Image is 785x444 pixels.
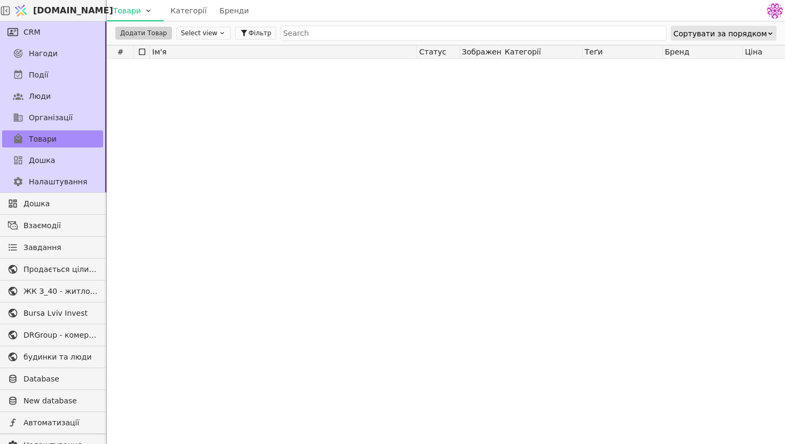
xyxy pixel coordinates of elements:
span: Налаштування [29,176,87,188]
a: CRM [2,24,103,41]
a: будинки та люди [2,348,103,365]
span: Фільтр [248,28,271,38]
span: Автоматизації [23,417,98,429]
span: [DOMAIN_NAME] [33,4,113,17]
span: ЖК З_40 - житлова та комерційна нерухомість класу Преміум [23,286,98,297]
a: DRGroup - комерційна нерухоомість [2,326,103,344]
button: Select view [176,27,231,40]
span: Організації [29,112,73,123]
input: Search [280,26,666,41]
span: Ціна [745,48,763,56]
span: Продається цілий будинок [PERSON_NAME] нерухомість [23,264,98,275]
a: Події [2,66,103,83]
a: Дошка [2,195,103,212]
span: Товари [29,134,57,145]
span: Зображення [462,48,502,56]
span: Взаємодії [23,220,98,231]
a: Завдання [2,239,103,256]
a: Автоматизації [2,414,103,431]
span: Теґи [585,48,603,56]
a: [DOMAIN_NAME] [11,1,107,21]
a: Bursa Lviv Invest [2,305,103,322]
img: 137b5da8a4f5046b86490006a8dec47a [767,3,783,19]
img: Logo [13,1,29,21]
a: Database [2,370,103,387]
a: Налаштування [2,173,103,190]
span: Database [23,373,98,385]
a: Взаємодії [2,217,103,234]
span: DRGroup - комерційна нерухоомість [23,330,98,341]
a: New database [2,392,103,409]
div: # [107,45,134,58]
button: Фільтр [235,27,276,40]
span: Bursa Lviv Invest [23,308,98,319]
span: New database [23,395,98,407]
span: Ім'я [152,48,167,56]
a: Організації [2,109,103,126]
a: Нагоди [2,45,103,62]
a: Дошка [2,152,103,169]
span: Завдання [23,242,61,253]
a: ЖК З_40 - житлова та комерційна нерухомість класу Преміум [2,283,103,300]
button: Додати Товар [115,27,172,40]
a: Товари [2,130,103,147]
span: Дошка [23,198,98,209]
span: Нагоди [29,48,58,59]
span: Бренд [665,48,689,56]
span: Дошка [29,155,55,166]
span: Люди [29,91,51,102]
span: будинки та люди [23,352,98,363]
div: Сортувати за порядком [673,26,767,41]
span: Категорії [505,48,541,56]
span: Статус [419,48,446,56]
span: Події [29,69,49,81]
a: Продається цілий будинок [PERSON_NAME] нерухомість [2,261,103,278]
span: CRM [23,27,41,38]
a: Люди [2,88,103,105]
